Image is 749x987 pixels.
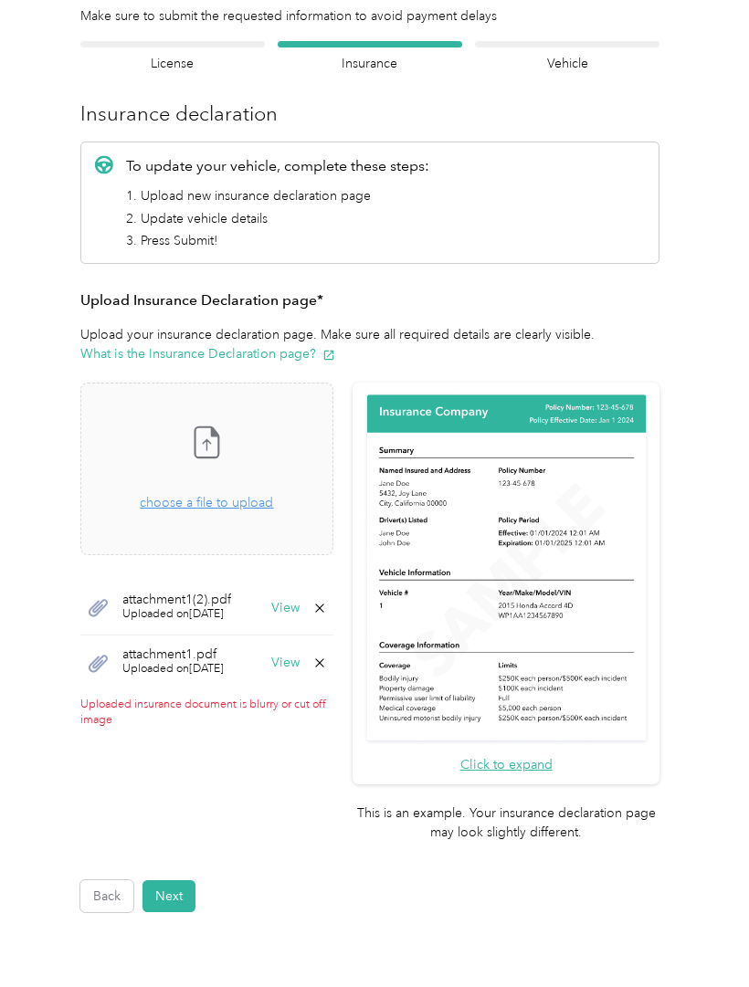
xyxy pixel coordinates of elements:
h3: Upload Insurance Declaration page* [80,289,659,312]
button: What is the Insurance Declaration page? [80,344,335,363]
h3: Insurance declaration [80,99,659,129]
span: Uploaded on [DATE] [122,606,231,623]
p: Uploaded insurance document is blurry or cut off image [80,697,333,729]
p: Upload your insurance declaration page. Make sure all required details are clearly visible. [80,325,659,363]
span: attachment1(2).pdf [122,593,231,606]
h4: Vehicle [475,54,659,73]
span: attachment1.pdf [122,648,224,661]
button: Back [80,880,133,912]
li: 2. Update vehicle details [126,209,429,228]
img: Sample insurance declaration [363,392,650,745]
li: 3. Press Submit! [126,231,429,250]
button: Next [142,880,195,912]
span: choose a file to upload [140,495,273,510]
p: To update your vehicle, complete these steps: [126,155,429,177]
span: Uploaded on [DATE] [122,661,224,677]
span: choose a file to upload [81,383,332,554]
button: View [271,656,300,669]
h4: License [80,54,265,73]
iframe: Everlance-gr Chat Button Frame [647,885,749,987]
h4: Insurance [278,54,462,73]
div: Make sure to submit the requested information to avoid payment delays [80,6,659,26]
button: Click to expand [460,755,553,774]
button: View [271,602,300,614]
li: 1. Upload new insurance declaration page [126,186,429,205]
p: This is an example. Your insurance declaration page may look slightly different. [353,803,659,842]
